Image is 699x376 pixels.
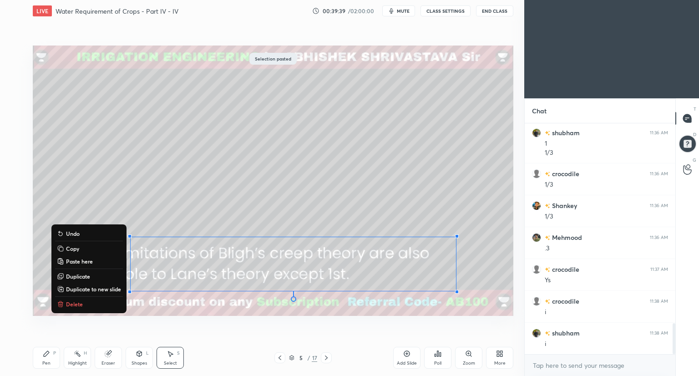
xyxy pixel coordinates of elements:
[146,351,149,356] div: L
[66,230,80,237] p: Undo
[434,361,441,366] div: Poll
[382,5,415,16] button: mute
[550,264,579,274] h6: crocodile
[650,299,668,304] div: 11:38 AM
[650,330,668,336] div: 11:38 AM
[650,171,668,177] div: 11:36 AM
[66,258,93,265] p: Paste here
[545,131,550,136] img: no-rating-badge.077c3623.svg
[532,233,541,242] img: 20a776d8277f4cfeaad999b0882c0bdc.jpg
[545,244,668,253] div: .3
[545,308,668,317] div: i
[397,361,417,366] div: Add Slide
[532,297,541,306] img: default.png
[550,169,579,178] h6: crocodile
[494,361,506,366] div: More
[66,300,83,308] p: Delete
[545,212,668,221] div: 1/3
[545,139,668,148] div: 1
[693,157,696,163] p: G
[132,361,147,366] div: Shapes
[550,201,577,210] h6: Shankey
[55,228,123,239] button: Undo
[650,267,668,272] div: 11:37 AM
[550,328,580,338] h6: shubham
[545,148,668,158] div: 1/3
[307,355,310,361] div: /
[397,8,410,14] span: mute
[545,331,550,336] img: no-rating-badge.077c3623.svg
[55,271,123,282] button: Duplicate
[693,131,696,138] p: D
[66,245,79,252] p: Copy
[55,299,123,310] button: Delete
[525,123,675,355] div: grid
[177,351,180,356] div: S
[296,355,305,361] div: 5
[84,351,87,356] div: H
[545,340,668,349] div: i
[545,276,668,285] div: Ys
[68,361,87,366] div: Highlight
[66,273,90,280] p: Duplicate
[694,106,696,112] p: T
[532,265,541,274] img: default.png
[42,361,51,366] div: Pen
[420,5,471,16] button: CLASS SETTINGS
[650,235,668,240] div: 11:36 AM
[101,361,115,366] div: Eraser
[545,299,550,304] img: no-rating-badge.077c3623.svg
[53,351,56,356] div: P
[525,99,554,123] p: Chat
[255,56,291,61] p: Selection pasted
[532,169,541,178] img: default.png
[33,5,52,16] div: LIVE
[532,329,541,338] img: b2b929bb3ee94a3c9d113740ffa956c2.jpg
[532,201,541,210] img: 3a7fb95ce51e474399dd4c7fb3ce12a4.jpg
[550,128,580,137] h6: shubham
[56,7,178,15] h4: Water Requirement of Crops - Part IV - IV
[164,361,177,366] div: Select
[545,203,550,208] img: no-rating-badge.077c3623.svg
[550,233,582,242] h6: Mehmood
[55,256,123,267] button: Paste here
[550,296,579,306] h6: crocodile
[55,243,123,254] button: Copy
[650,203,668,208] div: 11:36 AM
[476,5,513,16] button: End Class
[66,285,121,293] p: Duplicate to new slide
[545,180,668,189] div: 1/3
[545,267,550,272] img: no-rating-badge.077c3623.svg
[312,354,317,362] div: 17
[532,128,541,137] img: b2b929bb3ee94a3c9d113740ffa956c2.jpg
[55,284,123,295] button: Duplicate to new slide
[650,130,668,136] div: 11:36 AM
[545,172,550,177] img: no-rating-badge.077c3623.svg
[463,361,475,366] div: Zoom
[545,235,550,240] img: no-rating-badge.077c3623.svg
